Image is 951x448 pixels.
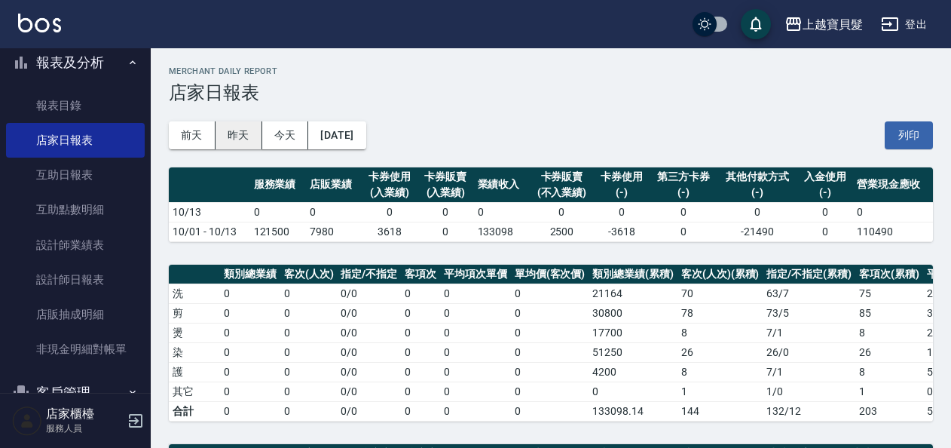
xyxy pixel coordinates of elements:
[169,401,220,421] td: 合計
[589,323,677,342] td: 17700
[280,323,338,342] td: 0
[308,121,365,149] button: [DATE]
[677,265,763,284] th: 客次(人次)(累積)
[6,262,145,297] a: 設計師日報表
[653,185,714,201] div: (-)
[220,303,280,323] td: 0
[337,265,401,284] th: 指定/不指定
[511,382,589,401] td: 0
[337,401,401,421] td: 0/0
[589,284,677,303] td: 21164
[763,342,855,362] td: 26 / 0
[280,362,338,382] td: 0
[474,202,530,222] td: 0
[262,121,309,149] button: 今天
[474,222,530,241] td: 133098
[677,401,763,421] td: 144
[855,323,923,342] td: 8
[511,323,589,342] td: 0
[169,382,220,401] td: 其它
[417,202,473,222] td: 0
[855,284,923,303] td: 75
[797,222,853,241] td: 0
[721,169,794,185] div: 其他付款方式
[763,265,855,284] th: 指定/不指定(累積)
[6,332,145,367] a: 非現金明細對帳單
[6,43,145,82] button: 報表及分析
[250,222,306,241] td: 121500
[220,362,280,382] td: 0
[801,169,849,185] div: 入金使用
[763,362,855,382] td: 7 / 1
[220,382,280,401] td: 0
[169,362,220,382] td: 護
[6,192,145,227] a: 互助點數明細
[169,284,220,303] td: 洗
[589,303,677,323] td: 30800
[6,123,145,158] a: 店家日報表
[216,121,262,149] button: 昨天
[650,222,717,241] td: 0
[440,382,511,401] td: 0
[511,303,589,323] td: 0
[855,362,923,382] td: 8
[306,222,362,241] td: 7980
[677,323,763,342] td: 8
[220,265,280,284] th: 類別總業績
[6,88,145,123] a: 報表目錄
[220,284,280,303] td: 0
[280,303,338,323] td: 0
[803,15,863,34] div: 上越寶貝髮
[6,373,145,413] button: 客戶管理
[763,303,855,323] td: 73 / 5
[763,323,855,342] td: 7 / 1
[46,407,123,422] h5: 店家櫃檯
[337,284,401,303] td: 0 / 0
[797,202,853,222] td: 0
[12,406,42,436] img: Person
[855,265,923,284] th: 客項次(累積)
[763,284,855,303] td: 63 / 7
[220,401,280,421] td: 0
[6,228,145,262] a: 設計師業績表
[169,303,220,323] td: 剪
[853,202,933,222] td: 0
[18,14,61,32] img: Logo
[417,222,473,241] td: 0
[46,422,123,435] p: 服務人員
[337,323,401,342] td: 0 / 0
[885,121,933,149] button: 列印
[337,342,401,362] td: 0 / 0
[589,342,677,362] td: 51250
[853,167,933,203] th: 營業現金應收
[511,401,589,421] td: 0
[594,222,650,241] td: -3618
[741,9,771,39] button: save
[169,222,250,241] td: 10/01 - 10/13
[401,401,440,421] td: 0
[6,158,145,192] a: 互助日報表
[365,185,414,201] div: (入業績)
[401,303,440,323] td: 0
[440,362,511,382] td: 0
[717,202,797,222] td: 0
[598,169,646,185] div: 卡券使用
[169,121,216,149] button: 前天
[530,202,594,222] td: 0
[534,185,590,201] div: (不入業績)
[511,362,589,382] td: 0
[474,167,530,203] th: 業績收入
[250,202,306,222] td: 0
[169,202,250,222] td: 10/13
[440,303,511,323] td: 0
[169,82,933,103] h3: 店家日報表
[511,342,589,362] td: 0
[589,401,677,421] td: 133098.14
[401,284,440,303] td: 0
[401,265,440,284] th: 客項次
[511,265,589,284] th: 單均價(客次價)
[220,342,280,362] td: 0
[337,362,401,382] td: 0 / 0
[421,169,469,185] div: 卡券販賣
[855,342,923,362] td: 26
